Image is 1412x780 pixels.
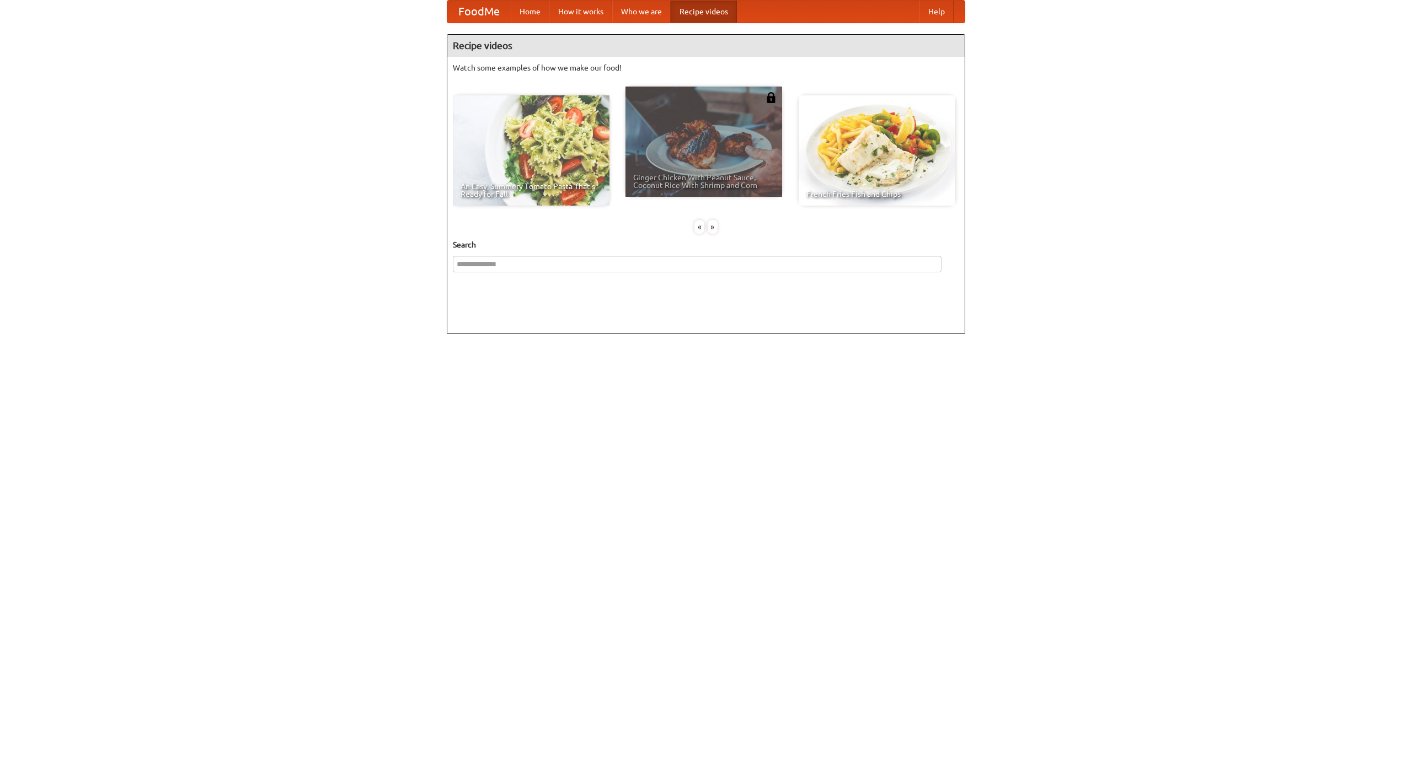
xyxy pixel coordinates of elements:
[612,1,671,23] a: Who we are
[461,182,602,198] span: An Easy, Summery Tomato Pasta That's Ready for Fall
[511,1,549,23] a: Home
[453,62,959,73] p: Watch some examples of how we make our food!
[799,95,955,206] a: French Fries Fish and Chips
[806,190,948,198] span: French Fries Fish and Chips
[447,1,511,23] a: FoodMe
[453,95,609,206] a: An Easy, Summery Tomato Pasta That's Ready for Fall
[694,220,704,234] div: «
[919,1,954,23] a: Help
[671,1,737,23] a: Recipe videos
[708,220,718,234] div: »
[453,239,959,250] h5: Search
[766,92,777,103] img: 483408.png
[447,35,965,57] h4: Recipe videos
[549,1,612,23] a: How it works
